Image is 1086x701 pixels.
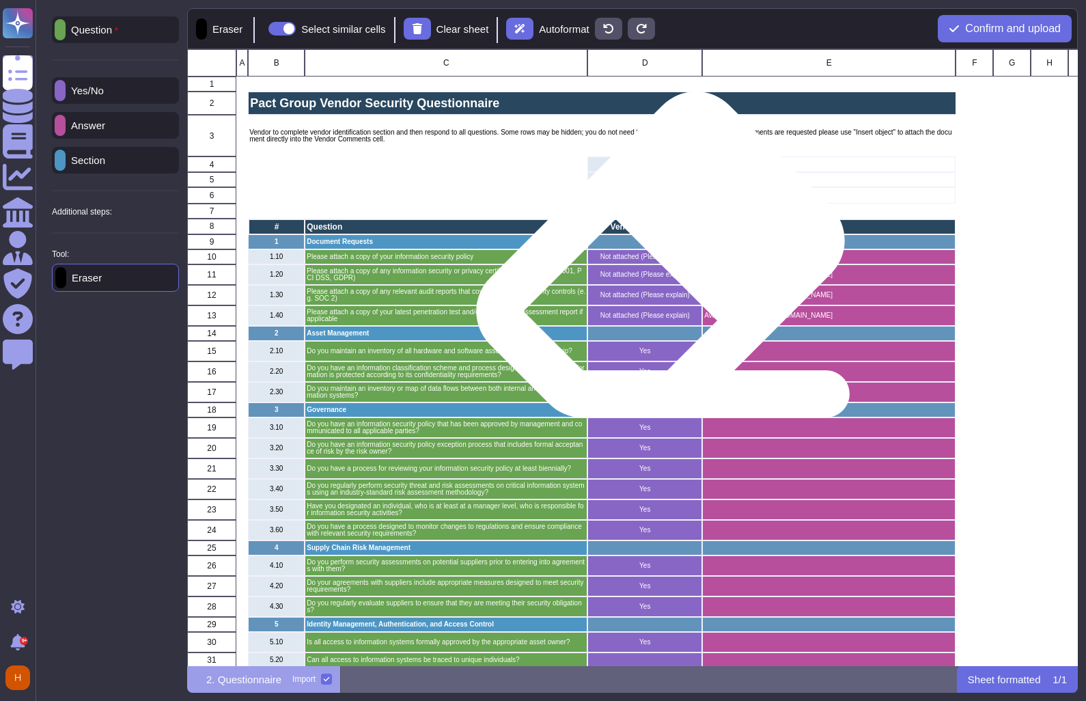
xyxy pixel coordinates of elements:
p: Yes [589,527,700,534]
p: Yes [589,348,700,355]
div: 26 [187,555,236,576]
p: 3.10 [250,424,303,431]
p: Yes [589,562,700,569]
div: 23 [187,499,236,520]
div: 31 [187,652,236,668]
p: Date Completed: [589,191,700,199]
p: Please attach a copy of any relevant audit reports that cover information security controls (e.g.... [307,288,585,302]
p: Autoformat [539,24,589,34]
img: user [5,665,30,690]
p: Tool: [52,250,69,258]
p: Section [66,155,105,165]
p: Question [66,25,118,36]
span: G [1009,59,1015,67]
p: 4.30 [250,603,303,610]
p: Reward Gateway [704,161,953,168]
p: Do you maintain an inventory or map of data flows between both internal and external information ... [307,385,585,399]
p: Clear sheet [436,24,489,34]
p: 3.40 [250,486,303,493]
div: 19 [187,417,236,438]
p: Yes [589,506,700,513]
div: 6 [187,187,236,204]
p: 5.10 [250,639,303,646]
p: Eraser [207,24,242,34]
div: 13 [187,305,236,326]
p: Question [307,223,585,231]
p: 1.30 [250,292,303,299]
p: 2.20 [250,368,303,375]
p: Vendor Comments [704,223,953,231]
div: 16 [187,361,236,382]
span: C [443,59,449,67]
p: 3 [250,407,303,413]
div: 18 [187,402,236,417]
p: Is all access to information systems formally approved by the appropriate asset owner? [307,639,585,646]
p: Sheet formatted [968,674,1041,685]
p: 2.10 [250,348,303,355]
p: 5 [250,621,303,628]
button: Confirm and upload [938,15,1072,42]
p: Available for request on [DOMAIN_NAME] [704,312,953,319]
div: 9+ [20,637,28,645]
p: 5.20 [250,657,303,663]
div: grid [187,49,1078,666]
span: B [274,59,279,67]
p: Yes [589,445,700,452]
p: Not attached (Please explain) [589,312,700,319]
div: 11 [187,264,236,285]
p: Have you designated an individual, who is at least at a manager level, who is responsible for inf... [307,503,585,517]
span: E [826,59,832,67]
p: 2 [250,330,303,337]
p: Do you have a process for reviewing your information security policy at least biennially? [307,465,585,472]
p: Do you have a process designed to monitor changes to regulations and ensure compliance with relev... [307,523,585,537]
p: Available for request on [DOMAIN_NAME] [704,271,953,278]
p: Supply Chain Risk Management [307,545,585,551]
p: Yes [589,424,700,431]
p: 2. Questionnaire [206,674,281,685]
p: 4.10 [250,562,303,569]
p: Vendor Response [589,223,700,231]
div: 22 [187,479,236,499]
p: Yes [589,639,700,646]
div: 2 [187,92,236,115]
span: A [240,59,245,67]
div: 8 [187,219,236,234]
p: Pact Group Vendor Security Questionnaire [250,97,954,109]
p: 1.10 [250,253,303,260]
div: 3 [187,115,236,157]
span: H [1046,59,1053,67]
p: Yes [589,465,700,472]
div: 21 [187,458,236,479]
div: 25 [187,540,236,555]
div: 15 [187,341,236,361]
div: 7 [187,204,236,219]
p: 1.40 [250,312,303,319]
p: Answer [66,120,105,130]
span: F [972,59,977,67]
p: Do you have an information security policy that has been approved by management and communicated ... [307,421,585,435]
div: 24 [187,520,236,540]
p: Identity Management, Authentication, and Access Control [307,621,585,628]
p: Do you regularly evaluate suppliers to ensure that they are meeting their security obligations? [307,600,585,614]
p: Not attached (Please explain) [589,271,700,278]
p: Yes [589,368,700,375]
p: 4 [250,545,303,551]
p: 3.30 [250,465,303,472]
p: Please attach a copy of your information security policy [307,253,585,260]
p: Please attach a copy of your latest penetration test and/or vulnerability assessment report if ap... [307,309,585,322]
div: Select similar cells [301,24,385,34]
p: 3.60 [250,527,303,534]
p: Vendor to complete vendor identification section and then respond to all questions. Some rows may... [249,129,954,143]
div: 27 [187,576,236,596]
div: 12 [187,285,236,305]
p: 3.50 [250,506,303,513]
span: Confirm and upload [965,23,1061,34]
p: Do you have an information classification scheme and process designed to ensure that information ... [307,365,585,379]
p: Do you regularly perform security threat and risk assessments on critical information systems usi... [307,482,585,496]
p: 1.20 [250,271,303,278]
div: 20 [187,438,236,458]
div: 5 [187,172,236,187]
p: Document Requests [307,238,585,245]
div: 9 [187,234,236,249]
div: 28 [187,596,236,617]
